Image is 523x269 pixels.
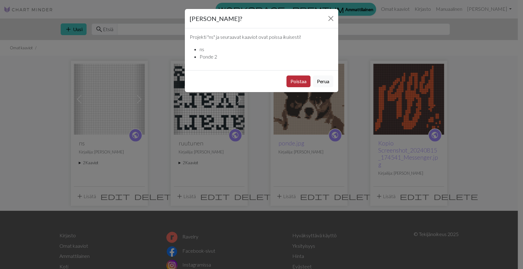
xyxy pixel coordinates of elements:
[190,14,242,23] h5: [PERSON_NAME]?
[200,53,333,60] li: Ponde 2
[286,75,310,87] button: Poistaa
[326,14,336,23] button: Sulkea
[200,46,333,53] li: ns
[313,75,333,87] button: Perua
[190,33,333,41] p: Projekti "ns" ja seuraavat kaaviot ovat poissa ikuisesti!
